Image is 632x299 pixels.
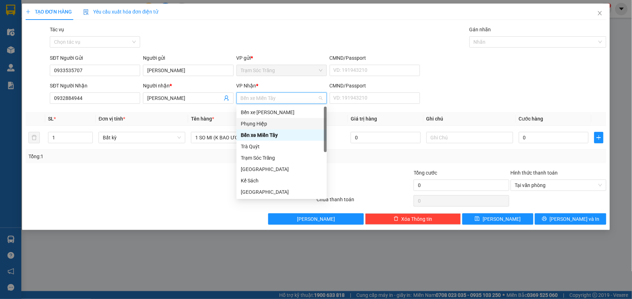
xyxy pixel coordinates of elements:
[241,108,323,116] div: Bến xe [PERSON_NAME]
[26,9,72,15] span: TẠO ĐƠN HÀNG
[48,116,54,122] span: SL
[237,141,327,152] div: Trà Quýt
[297,215,335,223] span: [PERSON_NAME]
[394,216,399,222] span: delete
[475,216,480,222] span: save
[237,175,327,186] div: Kế Sách
[241,188,323,196] div: [GEOGRAPHIC_DATA]
[191,116,214,122] span: Tên hàng
[28,153,244,160] div: Tổng: 1
[483,215,521,223] span: [PERSON_NAME]
[511,170,558,176] label: Hình thức thanh toán
[83,9,89,15] img: icon
[515,180,602,191] span: Tại văn phòng
[224,95,229,101] span: user-add
[241,165,323,173] div: [GEOGRAPHIC_DATA]
[469,27,491,32] label: Gán nhãn
[241,177,323,185] div: Kế Sách
[50,27,64,32] label: Tác vụ
[241,154,323,162] div: Trạm Sóc Trăng
[237,164,327,175] div: Trường Khánh
[542,216,547,222] span: printer
[330,54,420,62] div: CMND/Passport
[402,215,432,223] span: Xóa Thông tin
[424,112,516,126] th: Ghi chú
[99,116,125,122] span: Đơn vị tính
[237,83,256,89] span: VP Nhận
[550,215,600,223] span: [PERSON_NAME] và In
[519,116,543,122] span: Cước hàng
[351,132,421,143] input: 0
[143,54,233,62] div: Người gửi
[237,129,327,141] div: Bến xe Miền Tây
[316,196,413,208] div: Chưa thanh toán
[237,152,327,164] div: Trạm Sóc Trăng
[594,132,603,143] button: plus
[28,132,40,143] button: delete
[365,213,461,225] button: deleteXóa Thông tin
[191,132,278,143] input: VD: Bàn, Ghế
[237,118,327,129] div: Phụng Hiệp
[50,82,140,90] div: SĐT Người Nhận
[330,82,420,90] div: CMND/Passport
[50,54,140,62] div: SĐT Người Gửi
[462,213,534,225] button: save[PERSON_NAME]
[595,135,603,140] span: plus
[103,132,181,143] span: Bất kỳ
[268,213,364,225] button: [PERSON_NAME]
[241,143,323,150] div: Trà Quýt
[83,9,158,15] span: Yêu cầu xuất hóa đơn điện tử
[351,116,377,122] span: Giá trị hàng
[241,131,323,139] div: Bến xe Miền Tây
[535,213,606,225] button: printer[PERSON_NAME] và In
[590,4,610,23] button: Close
[414,170,437,176] span: Tổng cước
[237,107,327,118] div: Bến xe Trần Đề
[237,54,327,62] div: VP gửi
[597,10,603,16] span: close
[143,82,233,90] div: Người nhận
[241,93,323,103] span: Bến xe Miền Tây
[26,9,31,14] span: plus
[426,132,513,143] input: Ghi Chú
[237,186,327,198] div: Đại Ngãi
[241,120,323,128] div: Phụng Hiệp
[241,65,323,76] span: Trạm Sóc Trăng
